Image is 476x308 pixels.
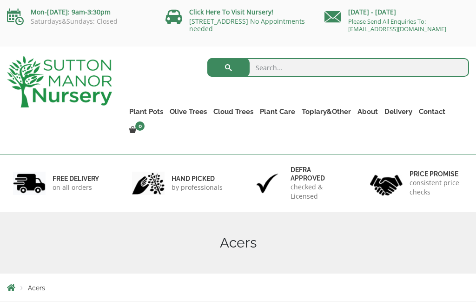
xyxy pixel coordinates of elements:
p: Saturdays&Sundays: Closed [7,18,152,25]
img: logo [7,56,112,107]
a: [STREET_ADDRESS] No Appointments needed [189,17,305,33]
h6: Price promise [410,170,463,178]
a: Plant Care [257,105,298,118]
p: on all orders [53,183,99,192]
a: Delivery [381,105,416,118]
a: Cloud Trees [210,105,257,118]
a: Contact [416,105,449,118]
a: About [354,105,381,118]
a: Plant Pots [126,105,166,118]
a: Topiary&Other [298,105,354,118]
p: Mon-[DATE]: 9am-3:30pm [7,7,152,18]
a: Click Here To Visit Nursery! [189,7,273,16]
h1: Acers [7,234,469,251]
p: consistent price checks [410,178,463,197]
a: Please Send All Enquiries To: [EMAIL_ADDRESS][DOMAIN_NAME] [348,17,446,33]
a: 0 [126,124,147,137]
p: checked & Licensed [291,182,344,201]
p: [DATE] - [DATE] [324,7,469,18]
img: 4.jpg [370,169,403,197]
h6: hand picked [172,174,223,183]
input: Search... [207,58,469,77]
img: 1.jpg [13,172,46,195]
a: Olive Trees [166,105,210,118]
img: 2.jpg [132,172,165,195]
h6: Defra approved [291,166,344,182]
p: by professionals [172,183,223,192]
h6: FREE DELIVERY [53,174,99,183]
nav: Breadcrumbs [7,284,469,291]
span: Acers [28,284,45,292]
img: 3.jpg [251,172,284,195]
span: 0 [135,121,145,131]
